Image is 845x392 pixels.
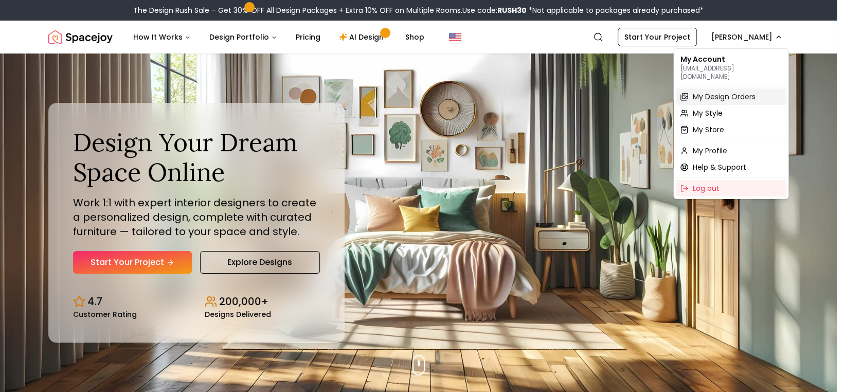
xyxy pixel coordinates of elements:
[692,124,724,135] span: My Store
[676,121,786,138] a: My Store
[692,146,727,156] span: My Profile
[680,64,782,81] p: [EMAIL_ADDRESS][DOMAIN_NAME]
[692,92,755,102] span: My Design Orders
[676,159,786,175] a: Help & Support
[676,88,786,105] a: My Design Orders
[676,142,786,159] a: My Profile
[673,48,788,199] div: [PERSON_NAME]
[676,105,786,121] a: My Style
[692,108,722,118] span: My Style
[692,162,746,172] span: Help & Support
[676,51,786,84] div: My Account
[692,183,719,193] span: Log out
